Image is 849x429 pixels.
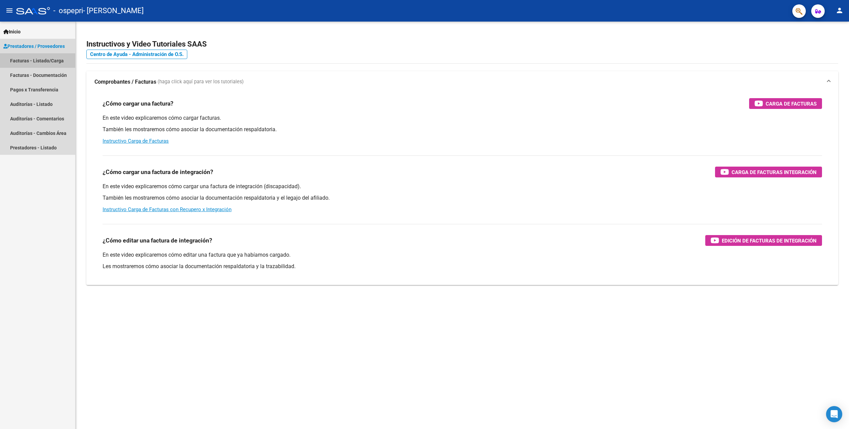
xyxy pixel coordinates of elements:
div: Comprobantes / Facturas (haga click aquí para ver los tutoriales) [86,93,838,285]
p: En este video explicaremos cómo cargar facturas. [103,114,822,122]
button: Carga de Facturas Integración [715,167,822,177]
h2: Instructivos y Video Tutoriales SAAS [86,38,838,51]
h3: ¿Cómo editar una factura de integración? [103,236,212,245]
a: Centro de Ayuda - Administración de O.S. [86,50,187,59]
a: Instructivo Carga de Facturas con Recupero x Integración [103,206,231,212]
p: También les mostraremos cómo asociar la documentación respaldatoria y el legajo del afiliado. [103,194,822,202]
span: (haga click aquí para ver los tutoriales) [158,78,244,86]
span: Carga de Facturas [766,99,817,108]
p: También les mostraremos cómo asociar la documentación respaldatoria. [103,126,822,133]
div: Open Intercom Messenger [826,406,842,422]
strong: Comprobantes / Facturas [94,78,156,86]
span: - ospepri [53,3,83,18]
span: Prestadores / Proveedores [3,42,65,50]
p: Les mostraremos cómo asociar la documentación respaldatoria y la trazabilidad. [103,263,822,270]
p: En este video explicaremos cómo editar una factura que ya habíamos cargado. [103,251,822,259]
span: Edición de Facturas de integración [722,236,817,245]
span: - [PERSON_NAME] [83,3,144,18]
button: Edición de Facturas de integración [705,235,822,246]
button: Carga de Facturas [749,98,822,109]
span: Inicio [3,28,21,35]
span: Carga de Facturas Integración [732,168,817,176]
mat-icon: person [836,6,844,15]
h3: ¿Cómo cargar una factura de integración? [103,167,213,177]
a: Instructivo Carga de Facturas [103,138,169,144]
mat-icon: menu [5,6,13,15]
mat-expansion-panel-header: Comprobantes / Facturas (haga click aquí para ver los tutoriales) [86,71,838,93]
p: En este video explicaremos cómo cargar una factura de integración (discapacidad). [103,183,822,190]
h3: ¿Cómo cargar una factura? [103,99,173,108]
